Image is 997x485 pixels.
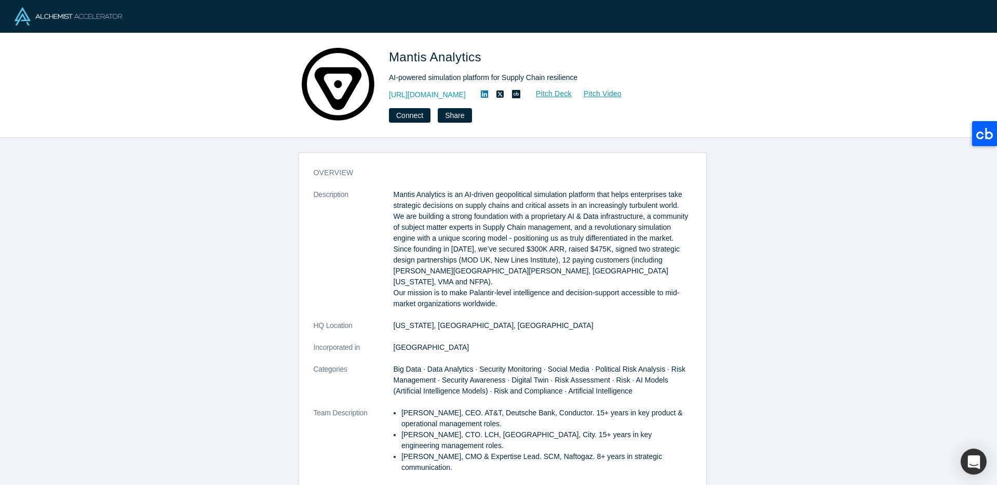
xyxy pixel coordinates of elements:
a: [URL][DOMAIN_NAME] [389,89,466,100]
dt: Team Description [314,408,394,484]
li: [PERSON_NAME], CEO. AT&T, Deutsche Bank, Conductor. 15+ years in key product & operational manage... [401,408,692,429]
span: Big Data · Data Analytics · Security Monitoring · Social Media · Political Risk Analysis · Risk M... [394,365,686,395]
div: AI-powered simulation platform for Supply Chain resilience [389,72,680,83]
dt: HQ Location [314,320,394,342]
dt: Incorporated in [314,342,394,364]
img: Mantis Analytics's Logo [302,48,374,121]
button: Share [438,108,471,123]
dt: Description [314,189,394,320]
li: [PERSON_NAME], CTO. LCH, [GEOGRAPHIC_DATA], City. 15+ years in key engineering management roles. [401,429,692,451]
span: Mantis Analytics [389,50,485,64]
h3: overview [314,167,677,178]
dd: [US_STATE], [GEOGRAPHIC_DATA], [GEOGRAPHIC_DATA] [394,320,692,331]
button: Connect [389,108,430,123]
dt: Categories [314,364,394,408]
li: [PERSON_NAME], CMO & Expertise Lead. SCM, Naftogaz. 8+ years in strategic communication. [401,451,692,473]
dd: [GEOGRAPHIC_DATA] [394,342,692,353]
a: Pitch Video [572,88,622,100]
img: Alchemist Logo [15,7,122,25]
a: Pitch Deck [524,88,572,100]
p: Mantis Analytics is an AI-driven geopolitical simulation platform that helps enterprises take str... [394,189,692,309]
